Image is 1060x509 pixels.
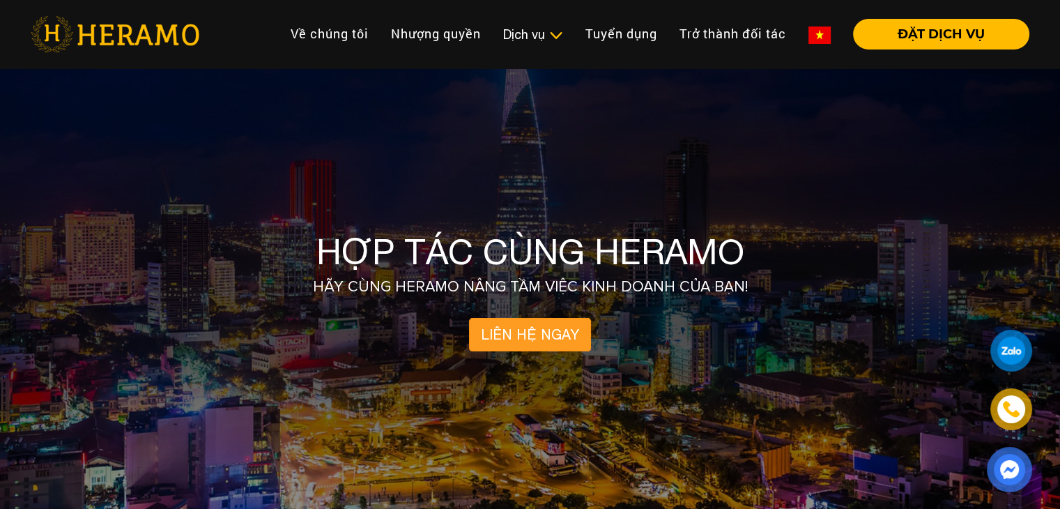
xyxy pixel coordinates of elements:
[808,26,831,44] img: vn-flag.png
[853,19,1029,50] button: ĐẶT DỊCH VỤ
[279,19,380,49] a: Về chúng tôi
[668,19,797,49] a: Trở thành đối tác
[503,25,563,44] div: Dịch vụ
[380,19,492,49] a: Nhượng quyền
[842,28,1029,40] a: ĐẶT DỊCH VỤ
[548,29,563,43] img: subToggleIcon
[1001,400,1021,419] img: phone-icon
[316,231,744,273] h1: HỢP TÁC CÙNG HERAMO
[574,19,668,49] a: Tuyển dụng
[992,390,1030,428] a: phone-icon
[31,16,199,52] img: heramo-logo.png
[469,318,591,351] a: LIÊN HỆ NGAY
[313,278,748,296] h2: HÃY CÙNG HERAMO NÂNG TẦM VIỆC KINH DOANH CỦA BẠN!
